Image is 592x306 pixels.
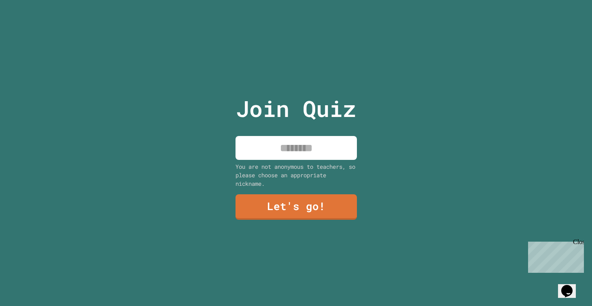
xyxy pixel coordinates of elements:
[236,194,357,220] a: Let's go!
[558,274,584,298] iframe: chat widget
[236,92,356,125] p: Join Quiz
[525,238,584,273] iframe: chat widget
[236,162,357,188] div: You are not anonymous to teachers, so please choose an appropriate nickname.
[3,3,56,51] div: Chat with us now!Close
